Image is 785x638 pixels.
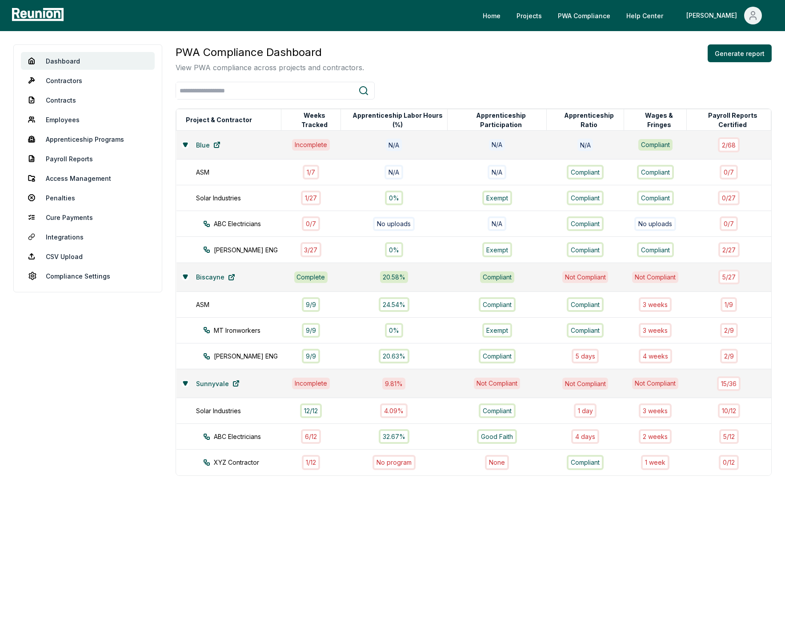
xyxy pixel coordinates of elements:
div: 3 week s [639,297,672,312]
div: Exempt [482,191,512,205]
div: Compliant [638,139,673,151]
div: ABC Electricians [203,219,297,228]
div: None [485,455,509,470]
a: Apprenticeship Programs [21,130,155,148]
div: ABC Electricians [203,432,297,441]
p: View PWA compliance across projects and contractors. [176,62,364,73]
a: Home [476,7,508,24]
div: Compliant [479,349,516,363]
div: Good Faith [477,429,517,444]
div: Not Compliant [562,378,609,390]
a: Integrations [21,228,155,246]
a: Biscayne [189,268,242,286]
div: 9 / 9 [302,349,320,363]
div: 0 / 7 [720,165,738,179]
div: 1 / 9 [721,297,737,312]
button: Project & Contractor [184,111,254,129]
div: Not Compliant [632,378,678,389]
a: CSV Upload [21,247,155,265]
div: 15 / 36 [717,376,741,391]
div: 9 / 9 [302,323,320,338]
div: N/A [386,139,402,151]
div: No uploads [634,217,676,231]
div: 5 / 27 [718,270,740,284]
a: Help Center [619,7,670,24]
div: Incomplete [292,378,330,389]
div: Compliant [637,242,674,257]
a: Contractors [21,72,155,89]
div: Incomplete [292,139,330,151]
button: Generate report [708,44,772,62]
div: Compliant [567,323,604,338]
div: 1 day [574,403,597,418]
a: Projects [509,7,549,24]
div: Solar Industries [196,406,290,415]
div: N/A [489,139,505,151]
a: Penalties [21,189,155,207]
div: 0 / 27 [718,191,740,205]
div: N/A [488,165,506,179]
div: 6 / 12 [301,429,321,444]
button: Apprenticeship Labor Hours (%) [348,111,447,129]
div: Compliant [637,165,674,179]
a: Employees [21,111,155,128]
button: Apprenticeship Ratio [554,111,624,129]
div: 0 / 12 [719,455,739,470]
div: N/A [577,139,593,151]
div: 0 / 7 [720,216,738,231]
div: Compliant [479,403,516,418]
div: Compliant [637,191,674,205]
div: 3 week s [639,323,672,338]
div: [PERSON_NAME] [686,7,741,24]
div: 3 / 27 [300,242,322,257]
div: Compliant [567,165,604,179]
div: Complete [294,271,328,283]
div: 3 week s [639,403,672,418]
div: 5 days [572,349,599,363]
div: 4 week s [639,349,672,363]
div: 32.67% [379,429,409,444]
div: 2 / 9 [720,323,738,338]
div: MT Ironworkers [203,326,297,335]
a: PWA Compliance [551,7,617,24]
div: 10 / 12 [718,403,740,418]
div: Compliant [567,455,604,470]
div: 1 / 7 [303,165,319,179]
div: Compliant [479,297,516,312]
div: N/A [384,165,403,179]
a: Compliance Settings [21,267,155,285]
div: 2 / 27 [718,242,740,257]
div: XYZ Contractor [203,458,297,467]
div: 2 / 68 [718,137,740,152]
a: Cure Payments [21,208,155,226]
div: Not Compliant [474,378,520,389]
div: 24.54% [379,297,409,312]
div: Compliant [567,297,604,312]
div: 9 / 9 [302,297,320,312]
h3: PWA Compliance Dashboard [176,44,364,60]
div: [PERSON_NAME] ENG [203,351,297,361]
div: 0 / 7 [302,216,320,231]
div: ASM [196,300,290,309]
div: Compliant [567,242,604,257]
div: Compliant [567,216,604,231]
div: 20.63% [379,349,409,363]
div: 2 / 9 [720,349,738,363]
div: Compliant [567,191,604,205]
button: Payroll Reports Certified [694,111,771,129]
nav: Main [476,7,776,24]
a: Payroll Reports [21,150,155,167]
div: N/A [488,216,506,231]
div: 4.09% [380,403,408,418]
div: 1 / 12 [302,455,320,470]
div: 1 week [641,455,669,470]
div: Not Compliant [562,271,609,283]
div: [PERSON_NAME] ENG [203,245,297,255]
div: 9.81 % [382,378,405,390]
div: Solar Industries [196,193,290,203]
div: Not Compliant [632,271,678,283]
div: 2 week s [639,429,672,444]
button: [PERSON_NAME] [679,7,769,24]
div: No program [372,455,416,470]
div: Compliant [480,271,514,283]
